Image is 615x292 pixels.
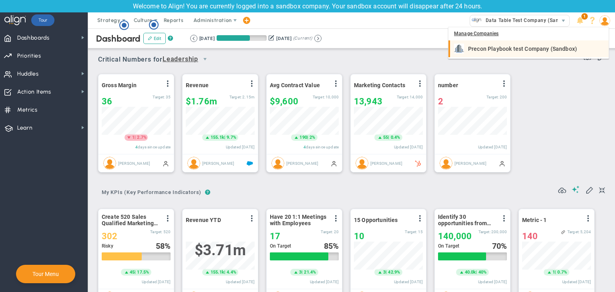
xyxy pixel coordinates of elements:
span: 190 [299,134,307,141]
span: Updated [DATE] [562,280,591,284]
span: Refresh Data [558,185,566,193]
span: Identify 30 opportunities from SmithCo resulting in $200K new sales [438,214,496,226]
span: 40% [478,270,486,275]
span: Target: [153,95,165,99]
span: Updated [DATE] [142,280,171,284]
span: Reports [160,12,188,28]
span: days since update [306,145,339,149]
span: Create 520 Sales Qualified Marketing Leads [102,214,160,226]
span: Gross Margin [102,82,137,88]
span: Manually Updated [331,160,337,166]
div: Manage Companies [448,27,609,41]
span: 4 [303,145,306,149]
span: [PERSON_NAME] [118,161,150,165]
span: 2% [310,135,315,140]
span: Linked to <span class='icon ico-table-grid' style='margin-right: 5px;'></span>My Data Table - Gen... [561,230,565,234]
div: [DATE] [199,35,215,42]
span: 40.0k [465,269,476,276]
span: Revenue [186,82,209,88]
span: 520 [163,230,171,234]
span: Updated [DATE] [478,280,507,284]
span: 9.7% [227,135,236,140]
span: | [135,135,136,140]
span: 4.4% [227,270,236,275]
img: 33584.Company.photo [472,15,482,25]
div: Period Progress: 66% Day 60 of 90 with 30 remaining. [217,35,267,41]
span: Leadership [163,54,198,64]
span: Target: [486,95,498,99]
span: | [224,270,225,275]
span: Metric - 1 [522,217,547,223]
span: 58 [156,241,165,251]
span: 17 [270,231,280,241]
span: 1 [581,13,588,20]
button: Tour Menu [30,270,61,278]
button: My KPIs (Key Performance Indicators) [98,186,205,200]
span: Manually Updated [163,160,169,166]
span: 85 [324,241,333,251]
span: Priorities [17,48,41,64]
span: Target: [478,230,490,234]
span: | [307,135,308,140]
span: 4 [135,145,138,149]
span: select [198,52,212,66]
span: Target: [229,95,241,99]
span: Action Items [17,84,51,100]
img: Jane Wilson [356,157,368,170]
button: Go to previous period [190,35,197,42]
span: $3,707,282 [195,242,246,259]
span: Updated [DATE] [394,280,423,284]
span: $1,758,367 [186,96,217,106]
span: Data Table Test Company (Sandbox) [482,15,572,26]
span: Salesforce Enabled<br ></span>Sandbox: Quarterly Revenue [247,160,253,166]
span: Target: [397,95,409,99]
span: Updated [DATE] [394,145,423,149]
span: On Target [270,243,291,249]
button: Edit [143,33,166,44]
span: | [386,270,387,275]
span: 200 [500,95,507,99]
span: 2 [438,96,443,106]
img: 202891.Person.photo [599,15,610,26]
span: My KPIs (Key Performance Indicators) [98,186,205,199]
span: Target: [150,230,162,234]
span: 0.7% [557,270,567,275]
span: 155.1k [211,269,224,276]
span: 17.5% [137,270,149,275]
span: | [135,270,136,275]
button: Go to next period [314,35,322,42]
span: Strategy [97,17,121,23]
span: Risky [102,243,113,249]
span: [PERSON_NAME] [454,161,486,165]
span: 1 [553,269,555,276]
span: 302 [102,231,117,241]
span: 42.9% [388,270,400,275]
span: | [388,135,389,140]
span: 21.4% [304,270,316,275]
span: 14,000 [410,95,423,99]
span: Target: [405,230,417,234]
span: 3 [383,269,386,276]
span: Target: [313,95,325,99]
div: % [324,242,339,250]
span: days since update [138,145,171,149]
span: 10 [354,231,364,241]
span: Culture [134,17,153,23]
span: Target: [567,230,579,234]
div: % [492,242,507,250]
span: 55 [383,134,388,141]
span: Revenue YTD [186,217,221,223]
span: Suggestions (AI Feature) [572,186,580,193]
span: 3 [299,269,301,276]
img: 33582.Company.photo [454,44,464,54]
span: Huddles [17,66,39,82]
span: Metrics [17,102,38,118]
span: Dashboards [17,30,50,46]
span: [PERSON_NAME] [286,161,318,165]
span: number [438,82,458,88]
span: Precon Playbook test Company (Sandbox) [468,46,577,52]
span: 35 [166,95,171,99]
span: Updated [DATE] [310,280,339,284]
span: 155.1k [211,134,224,141]
span: 20 [334,230,339,234]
